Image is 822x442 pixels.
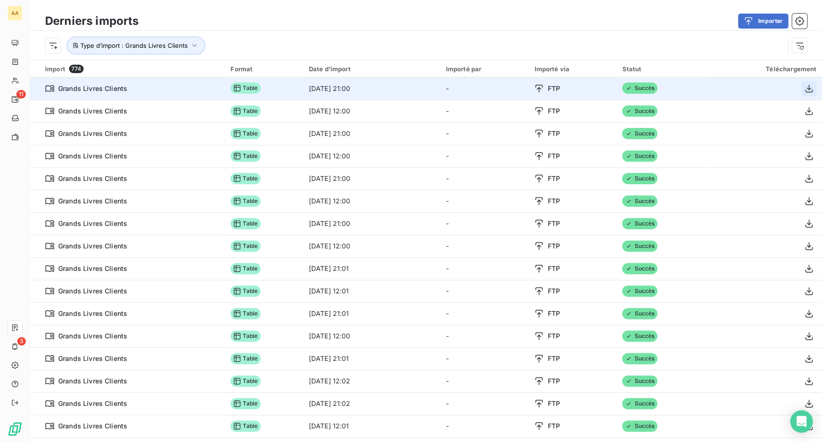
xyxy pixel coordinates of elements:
span: Succès [622,150,657,162]
span: Succès [622,375,657,387]
td: [DATE] 21:01 [303,302,440,325]
span: Grands Livres Clients [58,264,127,273]
span: Grands Livres Clients [58,399,127,408]
span: 3 [17,337,26,345]
span: FTP [547,376,560,386]
td: [DATE] 12:00 [303,235,440,257]
td: - [440,257,529,280]
span: Grands Livres Clients [58,196,127,206]
span: Succès [622,105,657,117]
td: - [440,280,529,302]
a: 11 [8,92,22,107]
td: - [440,392,529,415]
td: - [440,190,529,212]
span: Table [230,353,261,364]
span: FTP [547,399,560,408]
span: Grands Livres Clients [58,286,127,296]
span: Table [230,82,261,94]
span: Table [230,420,261,432]
span: FTP [547,129,560,138]
span: FTP [547,286,560,296]
td: [DATE] 21:00 [303,167,440,190]
span: Grands Livres Clients [58,84,127,93]
span: Succès [622,308,657,319]
span: Succès [622,398,657,409]
td: - [440,122,529,145]
span: 774 [69,65,84,73]
span: Grands Livres Clients [58,174,127,183]
span: Succès [622,195,657,207]
span: Succès [622,285,657,297]
td: [DATE] 21:01 [303,347,440,370]
span: 11 [16,90,26,98]
span: Grands Livres Clients [58,309,127,318]
span: Grands Livres Clients [58,354,127,363]
span: FTP [547,151,560,161]
span: Table [230,218,261,229]
td: [DATE] 21:02 [303,392,440,415]
td: - [440,167,529,190]
td: [DATE] 12:00 [303,190,440,212]
td: - [440,100,529,122]
td: - [440,370,529,392]
td: [DATE] 12:01 [303,280,440,302]
div: Importé par [446,65,523,73]
span: Succès [622,330,657,342]
span: Grands Livres Clients [58,129,127,138]
span: FTP [547,241,560,251]
span: Grands Livres Clients [58,151,127,161]
span: FTP [547,421,560,431]
span: Succès [622,420,657,432]
td: - [440,302,529,325]
span: FTP [547,331,560,341]
span: FTP [547,309,560,318]
div: Statut [622,65,699,73]
span: FTP [547,106,560,116]
span: Grands Livres Clients [58,421,127,431]
span: Succès [622,218,657,229]
span: Table [230,105,261,117]
span: Table [230,150,261,162]
td: - [440,212,529,235]
span: Grands Livres Clients [58,376,127,386]
td: [DATE] 21:01 [303,257,440,280]
td: [DATE] 12:02 [303,370,440,392]
span: Succès [622,263,657,274]
td: - [440,145,529,167]
button: Importer [738,14,788,29]
span: Grands Livres Clients [58,331,127,341]
span: Succès [622,240,657,252]
span: Table [230,375,261,387]
span: Table [230,128,261,139]
span: FTP [547,354,560,363]
div: Import [45,65,219,73]
span: Table [230,195,261,207]
span: FTP [547,174,560,183]
span: Succès [622,353,657,364]
td: [DATE] 12:00 [303,100,440,122]
td: - [440,235,529,257]
span: Type d’import : Grands Livres Clients [80,42,188,49]
div: AA [8,6,23,21]
td: - [440,415,529,437]
div: Téléchargement [710,65,816,73]
span: Table [230,285,261,297]
span: Table [230,240,261,252]
span: Table [230,308,261,319]
span: Table [230,330,261,342]
td: - [440,325,529,347]
span: Succès [622,82,657,94]
td: [DATE] 21:00 [303,122,440,145]
td: [DATE] 12:00 [303,325,440,347]
span: Table [230,173,261,184]
div: Importé via [534,65,611,73]
span: Succès [622,173,657,184]
button: Type d’import : Grands Livres Clients [67,37,205,54]
div: Date d’import [309,65,435,73]
div: Open Intercom Messenger [790,410,813,433]
span: FTP [547,84,560,93]
span: Grands Livres Clients [58,241,127,251]
span: FTP [547,219,560,228]
span: Grands Livres Clients [58,106,127,116]
div: Format [230,65,297,73]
